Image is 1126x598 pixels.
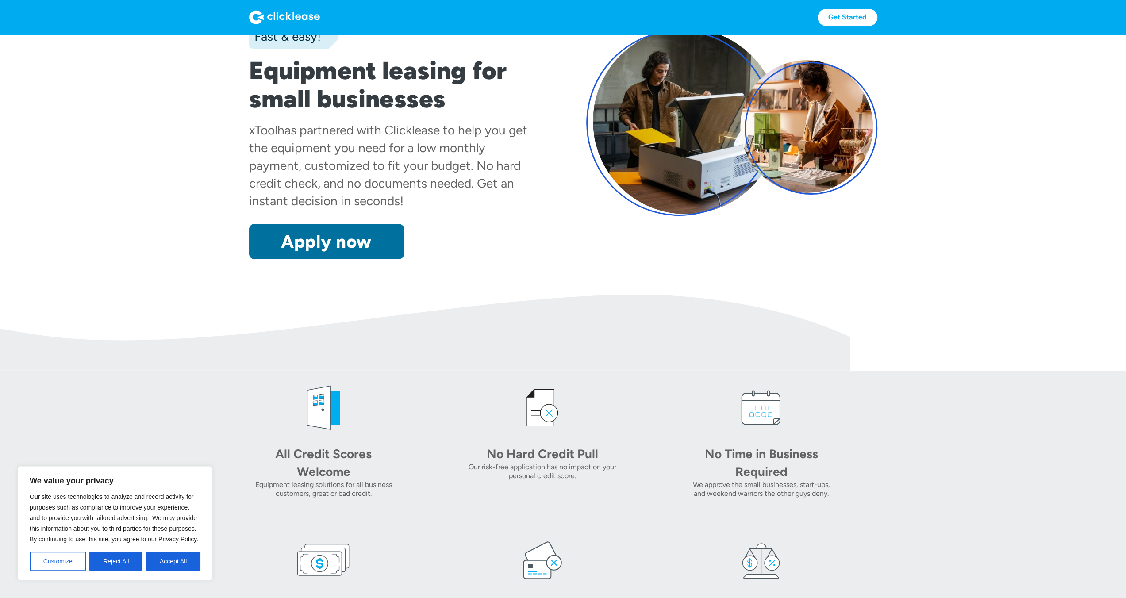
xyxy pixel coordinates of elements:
img: welcome icon [297,381,350,434]
div: Fast & easy! [249,27,321,45]
div: xTool [249,123,277,138]
div: We approve the small businesses, start-ups, and weekend warriors the other guys deny. [687,480,836,498]
button: Accept All [146,552,200,571]
div: has partnered with Clicklease to help you get the equipment you need for a low monthly payment, c... [249,123,527,208]
img: calendar icon [734,381,788,434]
img: tax icon [734,533,788,586]
button: Customize [30,552,86,571]
p: We value your privacy [30,475,200,486]
img: money icon [297,533,350,586]
button: Reject All [89,552,142,571]
a: Apply now [249,224,404,259]
span: Our site uses technologies to analyze and record activity for purposes such as compliance to impr... [30,493,198,543]
img: credit icon [516,381,569,434]
h1: Equipment leasing for small businesses [249,57,540,113]
div: We value your privacy [18,466,212,580]
div: Our risk-free application has no impact on your personal credit score. [468,463,617,480]
a: Get Started [818,9,877,26]
div: No Time in Business Required [699,445,823,480]
img: card icon [516,533,569,586]
img: Logo [249,10,320,24]
div: All Credit Scores Welcome [261,445,385,480]
div: No Hard Credit Pull [480,445,604,463]
div: Equipment leasing solutions for all business customers, great or bad credit. [249,480,398,498]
